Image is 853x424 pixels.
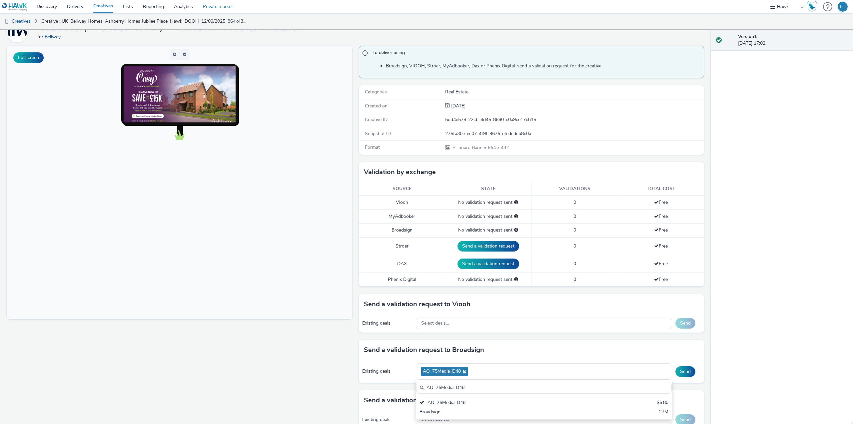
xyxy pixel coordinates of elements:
[359,224,445,237] td: Broadsign
[445,182,531,196] th: State
[448,199,528,206] div: No validation request sent
[738,33,848,47] div: [DATE] 17:02
[514,276,518,283] div: Please select a deal below and click on Send to send a validation request to Phenix Digital.
[448,213,528,220] div: No validation request sent
[8,22,27,41] img: Bellway
[364,167,436,177] h3: Validation by exchange
[362,368,413,375] div: Existing deals
[416,382,672,394] input: Search......
[452,144,488,151] span: Billboard Banner
[420,399,584,407] div: AO_75Media_D48
[445,116,704,123] div: 5dd4e578-22cb-4d45-8880-c0a9ce17cb15
[654,213,668,220] span: Free
[675,366,695,377] button: Send
[658,409,668,416] div: CPM
[531,182,618,196] th: Validations
[514,213,518,220] div: Please select a deal below and click on Send to send a validation request to MyAdbooker.
[365,89,387,95] span: Categories
[654,227,668,233] span: Free
[657,399,668,407] div: $6.80
[359,273,445,286] td: Phenix Digital
[359,209,445,223] td: MyAdbooker
[457,241,519,252] button: Send a validation request
[365,130,391,137] span: Snapshot ID
[450,103,465,109] span: [DATE]
[573,243,576,249] span: 0
[13,52,44,63] button: Fullscreen
[365,103,388,109] span: Created on
[45,34,63,40] a: Bellway
[452,144,509,151] span: 864 x 432
[423,369,461,374] span: AO_75Media_D48
[448,227,528,234] div: No validation request sent
[362,320,413,327] div: Existing deals
[359,255,445,273] td: DAX
[421,321,449,326] span: Select deals...
[807,1,820,12] a: Hawk Academy
[807,1,817,12] img: Hawk Academy
[448,276,528,283] div: No validation request sent
[457,259,519,269] button: Send a validation request
[654,261,668,267] span: Free
[445,89,704,95] div: Real Estate
[573,276,576,283] span: 0
[654,276,668,283] span: Free
[364,345,484,355] h3: Send a validation request to Broadsign
[365,116,388,123] span: Creative ID
[573,227,576,233] span: 0
[3,18,10,25] img: dooh
[573,213,576,220] span: 0
[450,103,465,109] div: Creation 16 September 2025, 17:02
[654,243,668,249] span: Free
[117,21,229,83] img: Advertisement preview
[364,395,492,405] h3: Send a validation request to MyAdbooker
[2,3,27,11] img: undefined Logo
[37,34,45,40] span: for
[362,416,413,423] div: Existing deals
[359,182,445,196] th: Source
[445,130,704,137] div: 275fa30e-ec07-4f9f-9676-efedcdcb8c0a
[514,199,518,206] div: Please select a deal below and click on Send to send a validation request to Viooh.
[573,199,576,205] span: 0
[386,63,701,69] li: Broadsign, VIOOH, Stroer, MyAdbooker, Dax or Phenix Digital: send a validation request for the cr...
[420,409,584,416] div: Broadsign
[573,261,576,267] span: 0
[359,196,445,209] td: Viooh
[373,49,697,58] span: To deliver using:
[38,13,251,29] a: Creative : UK_Bellway Homes_Ashberry Homes Jubilee Place_Hawk_DOOH_12/09/2025_864x432_New
[365,144,380,150] span: Format
[514,227,518,234] div: Please select a deal below and click on Send to send a validation request to Broadsign.
[738,33,757,40] strong: Version 1
[7,28,31,35] a: Bellway
[675,318,695,329] button: Send
[359,237,445,255] td: Stroer
[364,299,470,309] h3: Send a validation request to Viooh
[654,199,668,205] span: Free
[618,182,704,196] th: Total cost
[840,2,845,12] div: ET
